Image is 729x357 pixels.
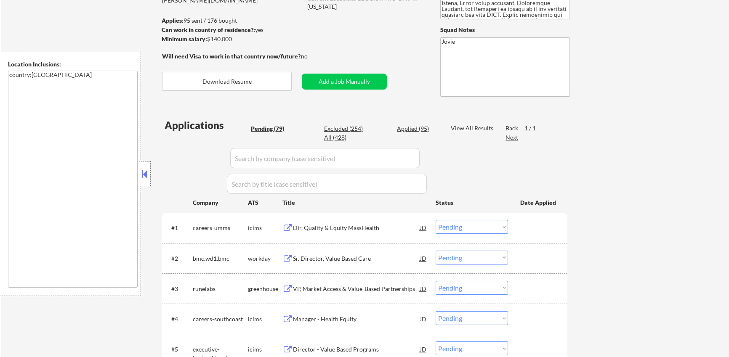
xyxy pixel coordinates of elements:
strong: Will need Visa to work in that country now/future?: [162,53,302,60]
div: yes [162,26,299,34]
div: Company [193,198,248,207]
div: 95 sent / 176 bought [162,16,302,25]
div: bmc.wd1.bmc [193,254,248,263]
div: View All Results [451,124,496,132]
div: JD [419,311,428,326]
div: Title [282,198,428,207]
div: ATS [248,198,282,207]
div: $140,000 [162,35,302,43]
div: #5 [171,345,186,354]
div: #1 [171,224,186,232]
strong: Minimum salary: [162,35,207,42]
div: Squad Notes [440,26,570,34]
div: Date Applied [520,198,557,207]
button: Download Resume [162,72,292,91]
div: 1 / 1 [524,124,544,132]
div: no [301,52,325,61]
div: Excluded (254) [324,124,366,133]
div: #3 [171,285,186,293]
div: Status [436,195,508,210]
div: icims [248,315,282,323]
div: Director - Value Based Programs [293,345,420,354]
div: JD [419,220,428,235]
div: JD [419,251,428,266]
div: Next [506,133,519,142]
input: Search by company (case sensitive) [230,148,420,168]
div: Sr. Director, Value Based Care [293,254,420,263]
div: Location Inclusions: [8,60,138,69]
div: Dir, Quality & Equity MassHealth [293,224,420,232]
strong: Applies: [162,17,184,24]
div: Manager - Health Equity [293,315,420,323]
input: Search by title (case sensitive) [227,174,427,194]
button: Add a Job Manually [302,74,387,90]
div: All (428) [324,133,366,142]
div: #4 [171,315,186,323]
div: careers-southcoast [193,315,248,323]
div: runelabs [193,285,248,293]
div: #2 [171,254,186,263]
div: greenhouse [248,285,282,293]
div: workday [248,254,282,263]
div: careers-umms [193,224,248,232]
div: icims [248,224,282,232]
strong: Can work in country of residence?: [162,26,255,33]
div: icims [248,345,282,354]
div: Applications [165,120,248,130]
div: JD [419,341,428,357]
div: Applied (95) [397,124,439,133]
div: JD [419,281,428,296]
div: Back [506,124,519,132]
div: Pending (79) [251,124,293,133]
div: VP, Market Access & Value-Based Partnerships [293,285,420,293]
